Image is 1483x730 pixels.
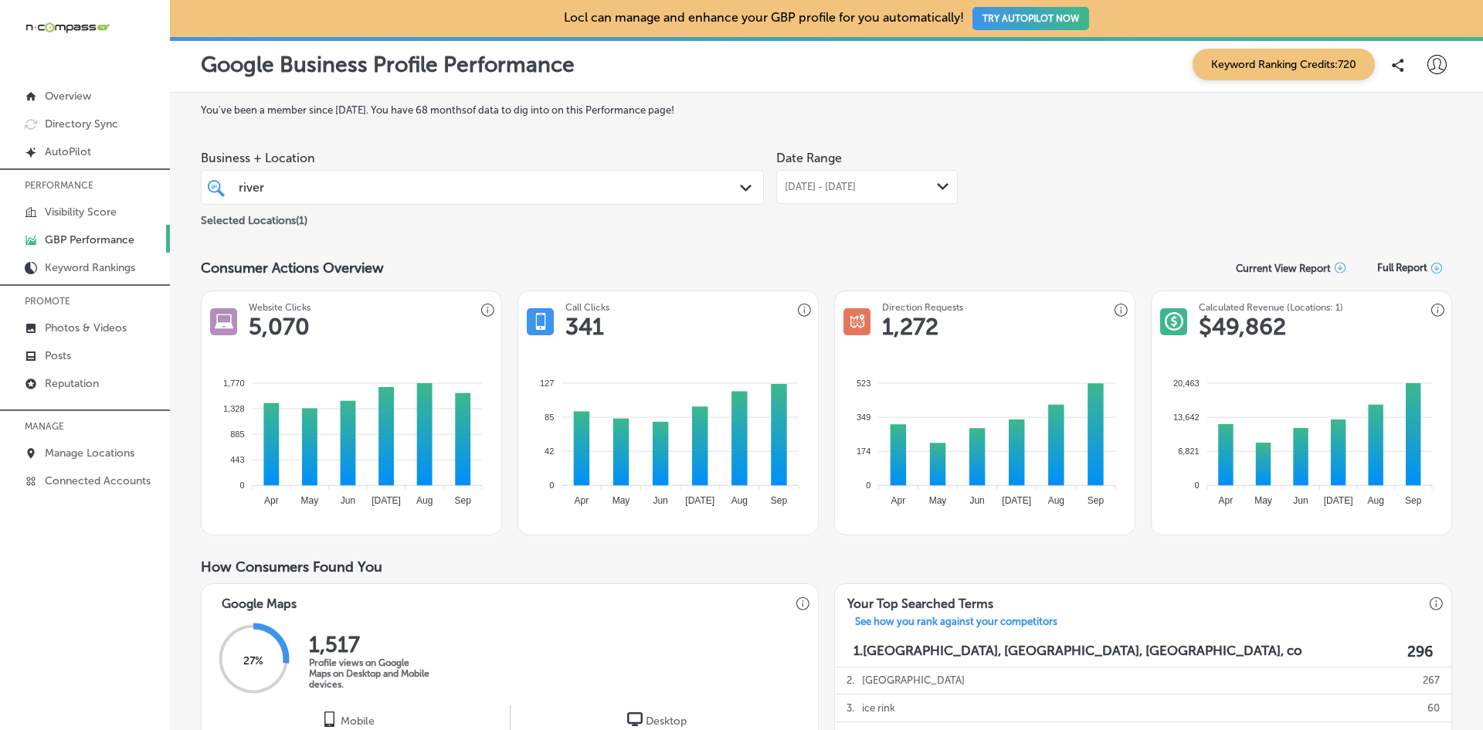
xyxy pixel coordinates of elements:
p: Visibility Score [45,205,117,219]
tspan: Sep [1088,495,1105,506]
p: Keyword Rankings [45,261,135,274]
tspan: [DATE] [372,495,401,506]
label: Date Range [776,151,842,165]
tspan: 1,328 [223,404,245,413]
p: 2 . [847,667,854,694]
tspan: 0 [240,480,245,490]
tspan: 523 [857,378,870,387]
tspan: Aug [416,495,433,506]
tspan: Apr [575,495,589,506]
p: [GEOGRAPHIC_DATA] [862,667,965,694]
tspan: 0 [549,480,554,490]
tspan: Aug [1368,495,1384,506]
p: 1. [GEOGRAPHIC_DATA], [GEOGRAPHIC_DATA], [GEOGRAPHIC_DATA], co [853,643,1302,660]
tspan: 0 [866,480,870,490]
p: Selected Locations ( 1 ) [201,208,307,227]
tspan: Sep [1405,495,1422,506]
tspan: 349 [857,413,870,422]
p: GBP Performance [45,233,134,246]
p: Reputation [45,377,99,390]
tspan: 885 [230,430,244,439]
p: Google Business Profile Performance [201,52,575,77]
tspan: [DATE] [686,495,715,506]
tspan: Apr [264,495,279,506]
p: 60 [1427,694,1440,722]
p: Current View Report [1236,263,1331,274]
tspan: 443 [230,455,244,464]
p: Overview [45,90,91,103]
h3: Call Clicks [565,302,609,313]
h3: Your Top Searched Terms [835,584,1006,616]
tspan: Jun [970,495,985,506]
tspan: 174 [857,446,870,456]
h3: Website Clicks [249,302,311,313]
a: See how you rank against your competitors [843,616,1070,632]
tspan: Sep [771,495,788,506]
img: logo [627,711,643,727]
p: AutoPilot [45,145,91,158]
tspan: Aug [1048,495,1064,506]
p: Posts [45,349,71,362]
h1: 5,070 [249,313,310,341]
p: Photos & Videos [45,321,127,334]
h1: 341 [565,313,604,341]
tspan: Sep [455,495,472,506]
tspan: [DATE] [1324,495,1353,506]
span: How Consumers Found You [201,559,382,576]
span: Full Report [1377,262,1427,273]
span: Desktop [646,715,687,728]
h3: Google Maps [209,584,309,616]
h3: Direction Requests [882,302,963,313]
p: Profile views on Google Maps on Desktop and Mobile devices. [309,657,433,690]
tspan: Jun [341,495,355,506]
tspan: Apr [1219,495,1234,506]
p: 267 [1423,667,1440,694]
tspan: [DATE] [1003,495,1032,506]
tspan: 42 [545,446,554,456]
tspan: 13,642 [1173,413,1200,422]
span: Mobile [341,715,375,728]
h1: 1,272 [882,313,938,341]
span: Keyword Ranking Credits: 720 [1193,49,1375,80]
span: Business + Location [201,151,764,165]
span: Consumer Actions Overview [201,260,384,277]
tspan: 127 [540,378,554,387]
h2: 1,517 [309,632,433,657]
tspan: 0 [1195,480,1200,490]
tspan: May [929,495,947,506]
img: logo [322,711,338,727]
label: You've been a member since [DATE] . You have 68 months of data to dig into on this Performance page! [201,104,1452,116]
p: Connected Accounts [45,474,151,487]
span: 27 % [243,654,263,667]
tspan: 85 [545,413,554,422]
span: [DATE] - [DATE] [785,181,856,193]
p: ice rink [862,694,895,722]
h1: $ 49,862 [1199,313,1286,341]
tspan: Jun [1294,495,1308,506]
p: 3 . [847,694,854,722]
p: Manage Locations [45,446,134,460]
tspan: May [1254,495,1272,506]
tspan: May [301,495,319,506]
tspan: Apr [891,495,906,506]
tspan: 1,770 [223,378,245,387]
tspan: Aug [731,495,748,506]
h3: Calculated Revenue (Locations: 1) [1199,302,1343,313]
button: TRY AUTOPILOT NOW [972,7,1089,30]
label: 296 [1407,643,1433,660]
tspan: 20,463 [1173,378,1200,387]
p: Directory Sync [45,117,118,131]
tspan: May [613,495,630,506]
tspan: Jun [653,495,668,506]
tspan: 6,821 [1178,446,1200,456]
img: 660ab0bf-5cc7-4cb8-ba1c-48b5ae0f18e60NCTV_CLogo_TV_Black_-500x88.png [25,20,110,35]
